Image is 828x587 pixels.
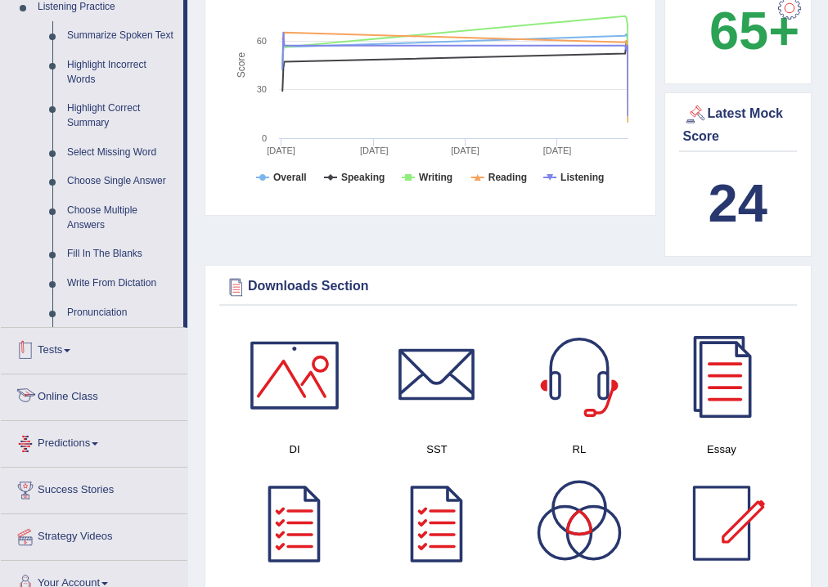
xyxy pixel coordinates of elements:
[267,146,295,155] tspan: [DATE]
[516,441,642,458] h4: RL
[257,36,267,46] text: 60
[709,1,799,60] b: 65+
[419,172,452,183] tspan: Writing
[60,240,183,269] a: Fill In The Blanks
[1,468,187,509] a: Success Stories
[60,94,183,137] a: Highlight Correct Summary
[451,146,479,155] tspan: [DATE]
[1,514,187,555] a: Strategy Videos
[60,298,183,328] a: Pronunciation
[236,52,247,78] tspan: Score
[360,146,389,155] tspan: [DATE]
[374,441,500,458] h4: SST
[488,172,527,183] tspan: Reading
[1,421,187,462] a: Predictions
[273,172,307,183] tspan: Overall
[659,441,785,458] h4: Essay
[1,328,187,369] a: Tests
[1,374,187,415] a: Online Class
[232,441,358,458] h4: DI
[543,146,572,155] tspan: [DATE]
[257,84,267,94] text: 30
[60,269,183,298] a: Write From Dictation
[262,133,267,143] text: 0
[341,172,385,183] tspan: Speaking
[60,196,183,240] a: Choose Multiple Answers
[560,172,604,183] tspan: Listening
[60,21,183,51] a: Summarize Spoken Text
[709,173,767,233] b: 24
[223,275,793,299] div: Downloads Section
[60,51,183,94] a: Highlight Incorrect Words
[60,138,183,168] a: Select Missing Word
[683,102,794,146] div: Latest Mock Score
[60,167,183,196] a: Choose Single Answer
